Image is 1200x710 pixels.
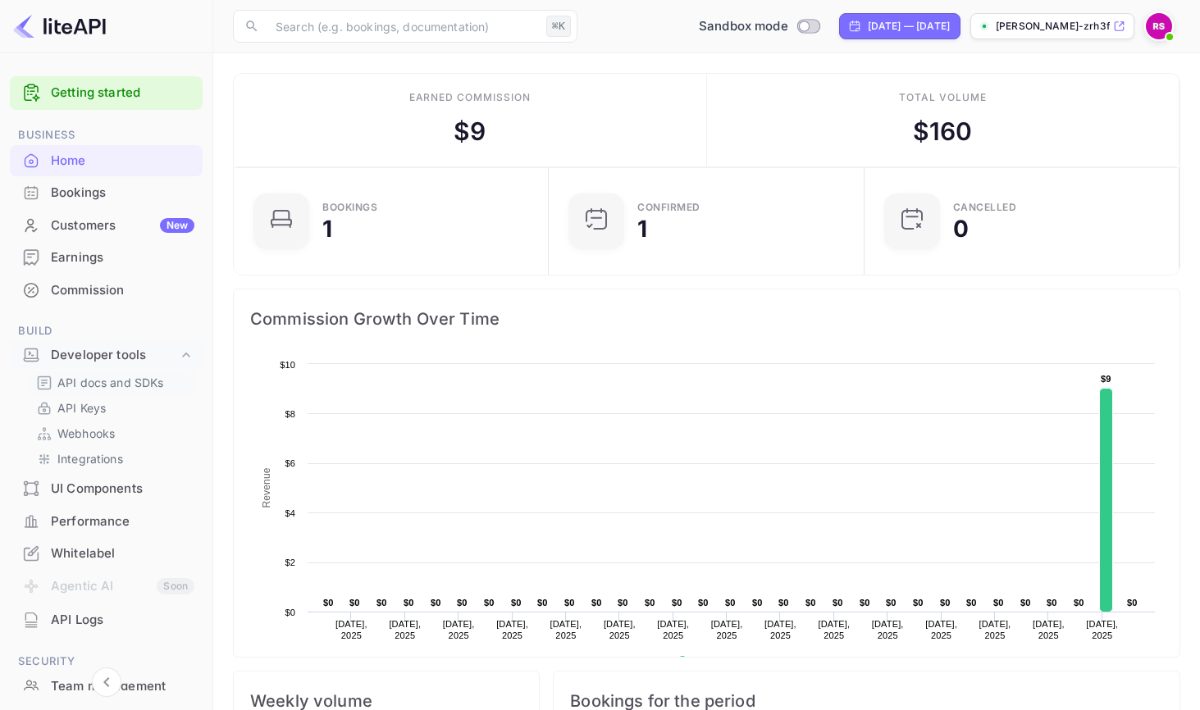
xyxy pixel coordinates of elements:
text: [DATE], 2025 [335,619,367,640]
text: $0 [323,598,334,608]
div: API Keys [30,396,196,420]
text: $0 [537,598,548,608]
text: $0 [1020,598,1031,608]
text: $10 [280,360,295,370]
a: Home [10,145,203,175]
div: Bookings [51,184,194,203]
a: Webhooks [36,425,189,442]
span: Business [10,126,203,144]
div: Switch to Production mode [692,17,826,36]
a: Getting started [51,84,194,102]
div: Commission [51,281,194,300]
text: [DATE], 2025 [657,619,689,640]
div: UI Components [51,480,194,498]
text: $0 [431,598,441,608]
text: $4 [285,508,295,518]
text: $0 [725,598,736,608]
text: [DATE], 2025 [496,619,528,640]
text: $0 [1127,598,1138,608]
text: $0 [1074,598,1084,608]
div: $ 160 [913,113,973,150]
text: $2 [285,558,295,567]
div: Earnings [51,248,194,267]
span: Sandbox mode [699,17,788,36]
div: Bookings [322,203,377,212]
div: New [160,218,194,233]
div: $ 9 [454,113,486,150]
div: ⌘K [546,16,571,37]
div: Getting started [10,76,203,110]
text: $0 [698,598,709,608]
text: [DATE], 2025 [1033,619,1065,640]
text: $0 [886,598,897,608]
text: Revenue [261,467,272,507]
div: Home [51,152,194,171]
p: Webhooks [57,425,115,442]
text: [DATE], 2025 [764,619,796,640]
div: Earned commission [409,90,531,105]
text: $0 [805,598,816,608]
div: Click to change the date range period [839,13,960,39]
div: 1 [322,217,332,240]
div: Webhooks [30,421,196,445]
span: Commission Growth Over Time [250,306,1163,332]
a: Whitelabel [10,538,203,568]
text: $0 [349,598,360,608]
text: $0 [752,598,763,608]
p: [PERSON_NAME]-zrh3f.nuitee... [996,19,1110,34]
a: Commission [10,275,203,305]
a: Team management [10,671,203,701]
div: Whitelabel [51,544,194,563]
text: $0 [672,598,682,608]
text: $0 [913,598,924,608]
text: $0 [511,598,522,608]
a: Earnings [10,242,203,272]
p: API docs and SDKs [57,374,164,391]
text: [DATE], 2025 [389,619,421,640]
div: 1 [637,217,647,240]
text: [DATE], 2025 [443,619,475,640]
img: Raul Sosa [1146,13,1172,39]
button: Collapse navigation [92,667,121,697]
text: $6 [285,458,295,468]
div: API docs and SDKs [30,371,196,394]
text: $0 [860,598,870,608]
div: Developer tools [51,346,178,365]
text: $0 [993,598,1004,608]
div: Integrations [30,447,196,471]
a: Performance [10,506,203,536]
text: $0 [778,598,789,608]
text: [DATE], 2025 [818,619,850,640]
div: CANCELLED [953,203,1017,212]
text: [DATE], 2025 [1086,619,1118,640]
input: Search (e.g. bookings, documentation) [266,10,540,43]
text: $0 [285,608,295,617]
div: Bookings [10,177,203,209]
div: Home [10,145,203,177]
a: Integrations [36,450,189,467]
text: $0 [376,598,387,608]
div: Confirmed [637,203,700,212]
div: Earnings [10,242,203,274]
text: [DATE], 2025 [711,619,743,640]
text: $0 [966,598,977,608]
a: UI Components [10,473,203,503]
div: Whitelabel [10,538,203,570]
div: Performance [10,506,203,538]
text: [DATE], 2025 [550,619,582,640]
text: $0 [591,598,602,608]
text: $9 [1101,374,1111,384]
text: $0 [645,598,655,608]
a: CustomersNew [10,210,203,240]
div: API Logs [51,611,194,630]
text: $0 [404,598,414,608]
a: API docs and SDKs [36,374,189,391]
a: API Keys [36,399,189,416]
text: [DATE], 2025 [872,619,904,640]
text: $0 [940,598,951,608]
div: Commission [10,275,203,307]
div: Team management [51,677,194,696]
div: Total volume [899,90,987,105]
text: $0 [564,598,575,608]
a: Bookings [10,177,203,207]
